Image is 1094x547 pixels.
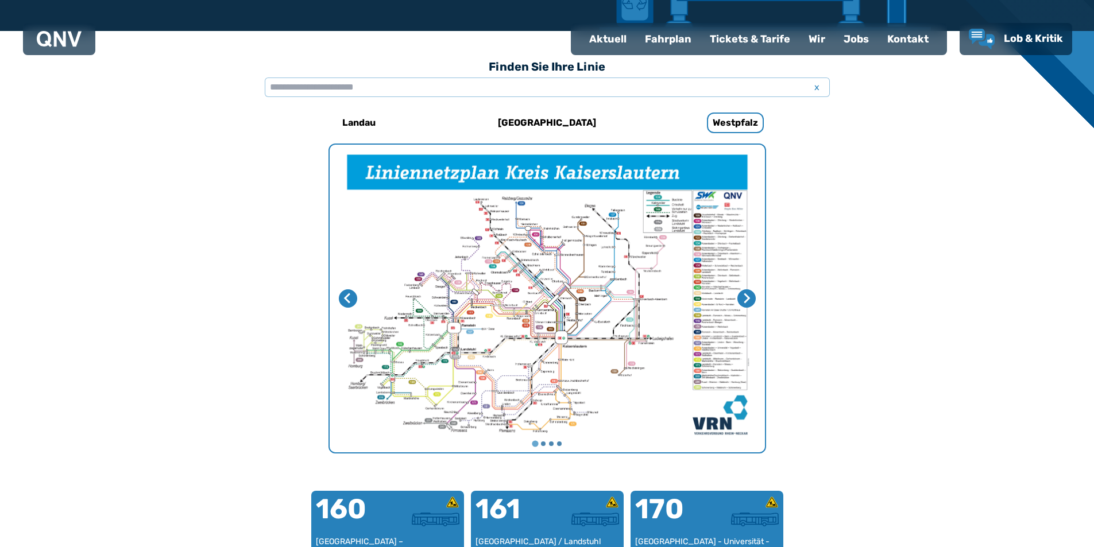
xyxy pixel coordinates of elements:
[330,440,765,448] ul: Wählen Sie eine Seite zum Anzeigen
[338,114,380,132] h6: Landau
[549,441,554,446] button: Gehe zu Seite 3
[283,109,435,137] a: Landau
[557,441,562,446] button: Gehe zu Seite 4
[316,495,388,537] div: 160
[799,24,834,54] a: Wir
[265,54,830,79] h3: Finden Sie Ihre Linie
[412,513,459,526] img: Überlandbus
[580,24,636,54] a: Aktuell
[701,24,799,54] a: Tickets & Tarife
[1004,32,1063,45] span: Lob & Kritik
[493,114,601,132] h6: [GEOGRAPHIC_DATA]
[707,112,764,133] h6: Westpfalz
[659,109,812,137] a: Westpfalz
[834,24,878,54] a: Jobs
[541,441,546,446] button: Gehe zu Seite 2
[969,29,1063,49] a: Lob & Kritik
[330,145,765,452] img: Netzpläne Westpfalz Seite 1 von 4
[878,24,938,54] a: Kontakt
[532,441,538,447] button: Gehe zu Seite 1
[37,31,82,47] img: QNV Logo
[636,24,701,54] a: Fahrplan
[737,289,756,308] button: Nächste Seite
[635,495,707,537] div: 170
[731,513,779,526] img: Überlandbus
[571,513,619,526] img: Überlandbus
[339,289,357,308] button: Letzte Seite
[330,145,765,452] li: 1 von 4
[476,495,547,537] div: 161
[471,109,624,137] a: [GEOGRAPHIC_DATA]
[809,80,825,94] span: x
[37,28,82,51] a: QNV Logo
[330,145,765,452] div: My Favorite Images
